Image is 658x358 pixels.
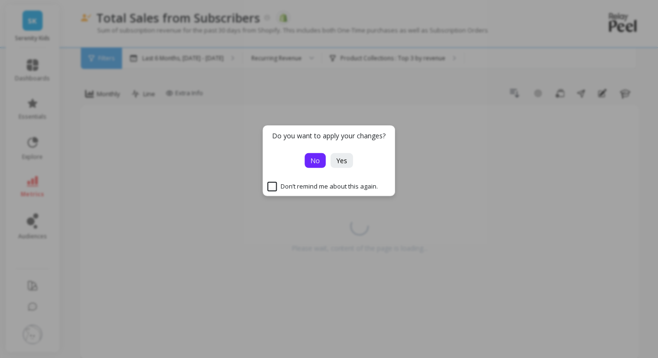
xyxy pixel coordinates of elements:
button: No [305,153,326,168]
button: Yes [331,153,353,168]
p: Do you want to apply your changes? [272,131,386,141]
span: Yes [337,156,348,165]
span: No [311,156,320,165]
span: Don’t remind me about this again. [268,182,378,191]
